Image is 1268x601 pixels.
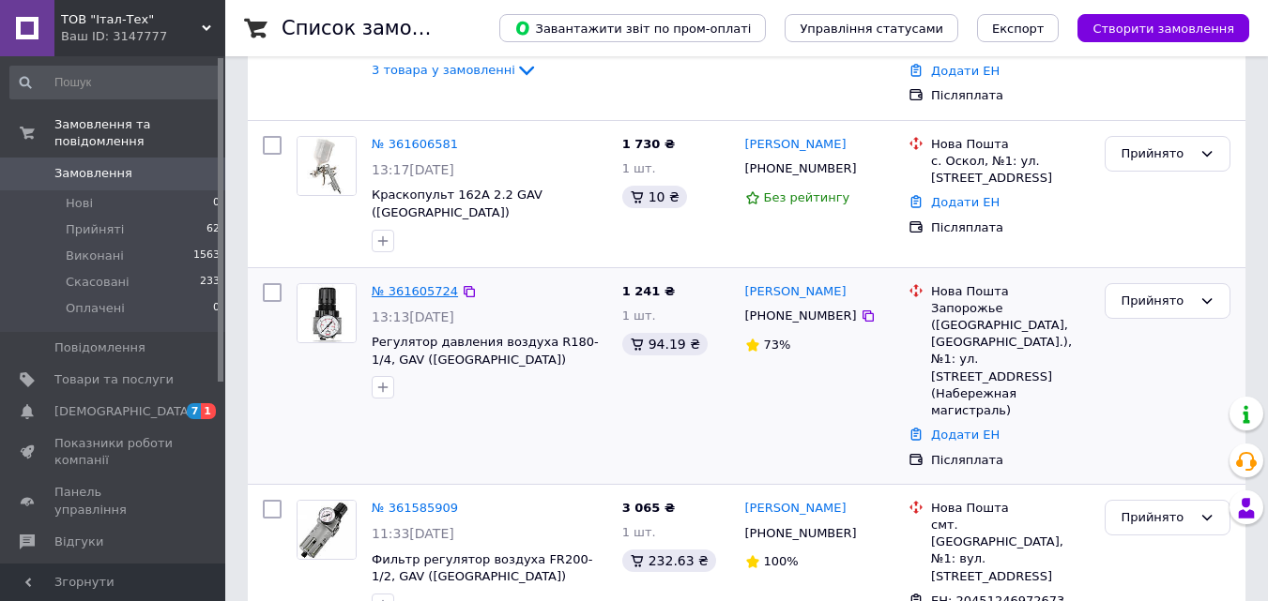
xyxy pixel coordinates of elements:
[800,22,943,36] span: Управління статусами
[206,221,220,238] span: 62
[372,162,454,177] span: 13:17[DATE]
[1121,292,1192,311] div: Прийнято
[931,64,1000,78] a: Додати ЕН
[66,221,124,238] span: Прийняті
[1077,14,1249,42] button: Створити замовлення
[514,20,751,37] span: Завантажити звіт по пром-оплаті
[1121,508,1192,528] div: Прийнято
[745,136,847,154] a: [PERSON_NAME]
[66,300,125,317] span: Оплачені
[54,484,174,518] span: Панель управління
[931,219,1090,236] div: Післяплата
[297,500,357,560] a: Фото товару
[200,274,220,291] span: 233
[54,371,174,388] span: Товари та послуги
[745,500,847,518] a: [PERSON_NAME]
[372,552,592,584] a: Фильтр регулятор воздуха FR200-1/2, GAV ([GEOGRAPHIC_DATA])
[764,338,791,352] span: 73%
[931,452,1090,469] div: Післяплата
[282,17,472,39] h1: Список замовлень
[54,339,145,356] span: Повідомлення
[977,14,1060,42] button: Експорт
[372,284,458,298] a: № 361605724
[298,501,356,559] img: Фото товару
[66,195,93,212] span: Нові
[622,501,675,515] span: 3 065 ₴
[54,533,103,550] span: Відгуки
[61,11,202,28] span: ТОВ "Італ-Тех"
[54,403,193,420] span: [DEMOGRAPHIC_DATA]
[1059,21,1249,35] a: Створити замовлення
[931,136,1090,153] div: Нова Пошта
[1092,22,1234,36] span: Створити замовлення
[372,309,454,324] span: 13:13[DATE]
[372,501,458,515] a: № 361585909
[622,186,687,208] div: 10 ₴
[1121,144,1192,164] div: Прийнято
[54,165,132,182] span: Замовлення
[992,22,1045,36] span: Експорт
[622,525,656,539] span: 1 шт.
[931,153,1090,187] div: с. Оскол, №1: ул. [STREET_ADDRESS]
[741,304,861,328] div: [PHONE_NUMBER]
[298,284,356,342] img: Фото товару
[499,14,766,42] button: Завантажити звіт по пром-оплаті
[372,63,538,77] a: 3 товара у замовленні
[298,137,356,195] img: Фото товару
[372,137,458,151] a: № 361606581
[213,300,220,317] span: 0
[66,274,130,291] span: Скасовані
[741,521,861,546] div: [PHONE_NUMBER]
[741,157,861,181] div: [PHONE_NUMBER]
[66,248,124,264] span: Виконані
[54,116,225,150] span: Замовлення та повідомлення
[297,136,357,196] a: Фото товару
[372,188,542,219] a: Краскопульт 162A 2.2 GAV ([GEOGRAPHIC_DATA])
[931,500,1090,517] div: Нова Пошта
[622,308,656,323] span: 1 шт.
[622,161,656,175] span: 1 шт.
[297,283,357,343] a: Фото товару
[931,428,1000,442] a: Додати ЕН
[931,87,1090,104] div: Післяплата
[764,190,850,204] span: Без рейтингу
[187,403,202,419] span: 7
[372,335,599,367] a: Регулятор давления воздуха R180-1/4, GAV ([GEOGRAPHIC_DATA])
[931,517,1090,585] div: смт. [GEOGRAPHIC_DATA], №1: вул. [STREET_ADDRESS]
[193,248,220,264] span: 1563
[213,195,220,212] span: 0
[372,63,515,77] span: 3 товара у замовленні
[201,403,216,419] span: 1
[931,300,1090,419] div: Запорожье ([GEOGRAPHIC_DATA], [GEOGRAPHIC_DATA].), №1: ул. [STREET_ADDRESS] (Набережная магистраль)
[931,283,1090,300] div: Нова Пошта
[745,283,847,301] a: [PERSON_NAME]
[9,66,222,99] input: Пошук
[931,195,1000,209] a: Додати ЕН
[764,554,799,568] span: 100%
[61,28,225,45] div: Ваш ID: 3147777
[372,526,454,541] span: 11:33[DATE]
[622,137,675,151] span: 1 730 ₴
[54,435,174,469] span: Показники роботи компанії
[785,14,958,42] button: Управління статусами
[622,333,708,355] div: 94.19 ₴
[622,284,675,298] span: 1 241 ₴
[622,549,716,572] div: 232.63 ₴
